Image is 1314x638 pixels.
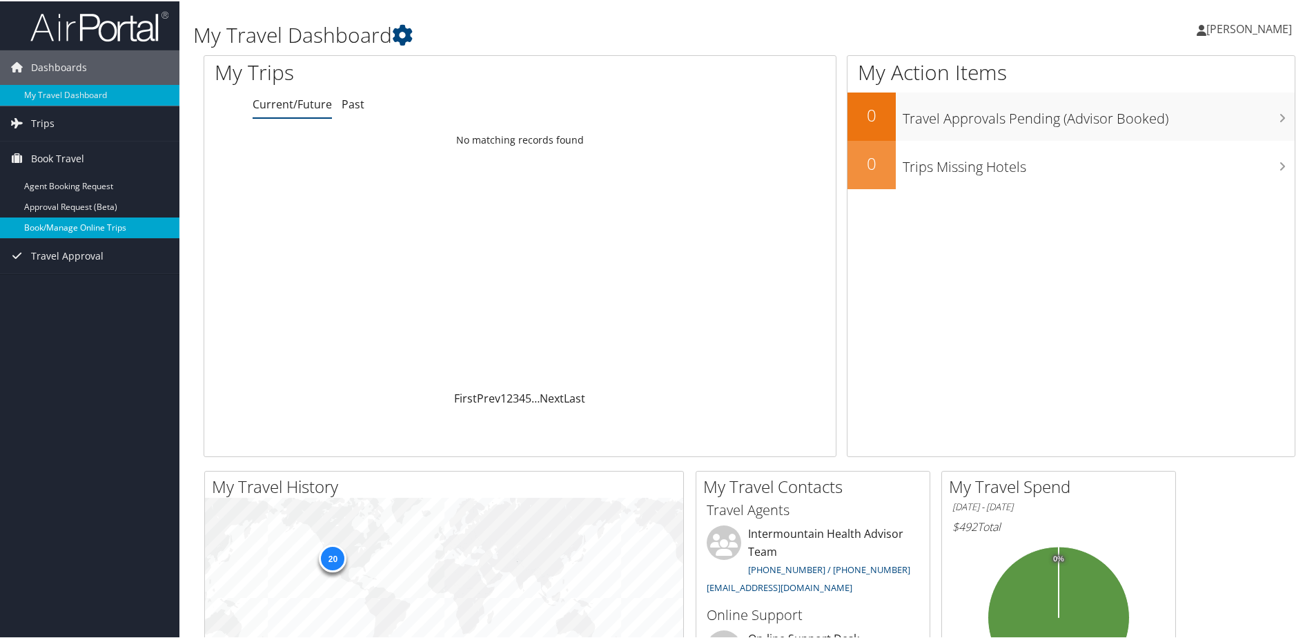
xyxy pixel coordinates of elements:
h6: Total [952,518,1165,533]
a: Current/Future [253,95,332,110]
a: 4 [519,389,525,405]
span: Book Travel [31,140,84,175]
h2: My Travel Contacts [703,474,930,497]
a: 3 [513,389,519,405]
a: Next [540,389,564,405]
a: 5 [525,389,531,405]
li: Intermountain Health Advisor Team [700,524,926,598]
a: Past [342,95,364,110]
a: First [454,389,477,405]
span: Trips [31,105,55,139]
img: airportal-logo.png [30,9,168,41]
span: … [531,389,540,405]
h1: My Trips [215,57,562,86]
h2: My Travel Spend [949,474,1175,497]
a: Prev [477,389,500,405]
a: Last [564,389,585,405]
a: 2 [507,389,513,405]
h3: Online Support [707,604,919,623]
h1: My Travel Dashboard [193,19,935,48]
td: No matching records found [204,126,836,151]
span: Dashboards [31,49,87,84]
div: 20 [319,543,346,571]
h3: Travel Agents [707,499,919,519]
h2: 0 [847,151,896,174]
a: [PERSON_NAME] [1197,7,1306,48]
span: [PERSON_NAME] [1206,20,1292,35]
a: [EMAIL_ADDRESS][DOMAIN_NAME] [707,580,852,592]
a: 0Travel Approvals Pending (Advisor Booked) [847,91,1295,139]
a: [PHONE_NUMBER] / [PHONE_NUMBER] [748,562,910,574]
h1: My Action Items [847,57,1295,86]
span: Travel Approval [31,238,104,272]
h3: Travel Approvals Pending (Advisor Booked) [903,101,1295,127]
tspan: 0% [1053,554,1064,562]
a: 1 [500,389,507,405]
span: $492 [952,518,977,533]
h3: Trips Missing Hotels [903,149,1295,175]
h2: My Travel History [212,474,683,497]
a: 0Trips Missing Hotels [847,139,1295,188]
h6: [DATE] - [DATE] [952,499,1165,512]
h2: 0 [847,102,896,126]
